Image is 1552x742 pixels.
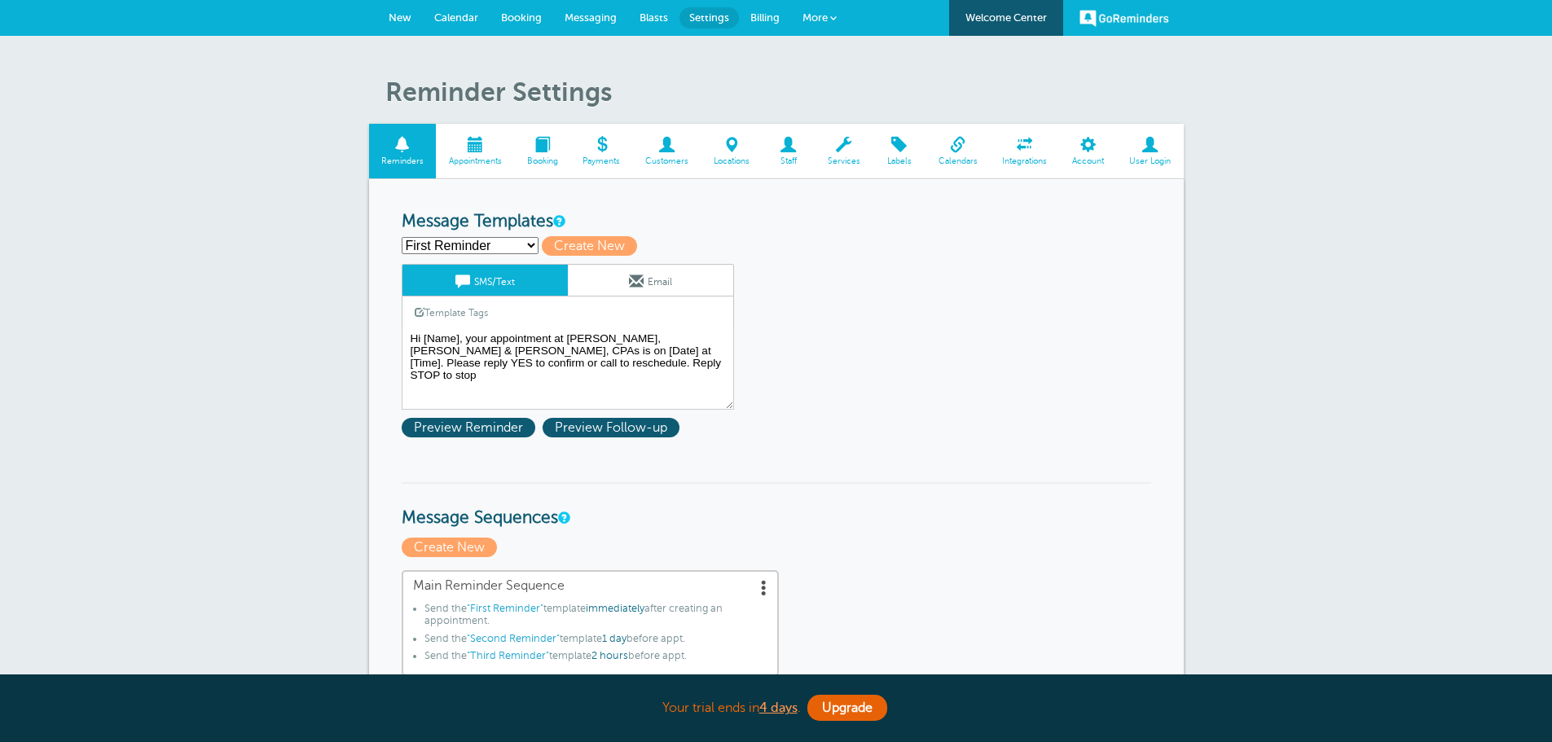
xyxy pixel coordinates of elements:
[402,538,497,557] span: Create New
[402,296,500,328] a: Template Tags
[522,156,562,166] span: Booking
[501,11,542,24] span: Booking
[770,156,807,166] span: Staff
[591,650,628,661] span: 2 hours
[543,418,679,437] span: Preview Follow-up
[578,156,625,166] span: Payments
[640,11,668,24] span: Blasts
[881,156,917,166] span: Labels
[558,512,568,523] a: Message Sequences allow you to setup multiple reminder schedules that can use different Message T...
[1117,124,1184,178] a: User Login
[934,156,982,166] span: Calendars
[815,124,873,178] a: Services
[543,420,684,435] a: Preview Follow-up
[1068,156,1109,166] span: Account
[873,124,925,178] a: Labels
[402,212,1151,232] h3: Message Templates
[444,156,506,166] span: Appointments
[402,540,501,555] a: Create New
[750,11,780,24] span: Billing
[424,603,767,633] li: Send the template after creating an appointment.
[377,156,429,166] span: Reminders
[823,156,864,166] span: Services
[701,124,763,178] a: Locations
[565,11,617,24] span: Messaging
[514,124,570,178] a: Booking
[402,265,568,296] a: SMS/Text
[385,77,1184,108] h1: Reminder Settings
[553,216,563,226] a: This is the wording for your reminder and follow-up messages. You can create multiple templates i...
[586,603,644,614] span: immediately
[467,650,549,661] span: "Third Reminder"
[802,11,828,24] span: More
[434,11,478,24] span: Calendar
[424,633,767,651] li: Send the template before appt.
[570,124,633,178] a: Payments
[602,633,627,644] span: 1 day
[807,695,887,721] a: Upgrade
[568,265,733,296] a: Email
[1060,124,1117,178] a: Account
[402,418,535,437] span: Preview Reminder
[436,124,514,178] a: Appointments
[542,239,644,253] a: Create New
[1125,156,1176,166] span: User Login
[710,156,754,166] span: Locations
[998,156,1052,166] span: Integrations
[413,578,767,594] span: Main Reminder Sequence
[925,124,990,178] a: Calendars
[679,7,739,29] a: Settings
[990,124,1060,178] a: Integrations
[759,700,798,715] a: 4 days
[633,124,701,178] a: Customers
[389,11,411,24] span: New
[762,124,815,178] a: Staff
[689,11,729,24] span: Settings
[402,328,734,410] textarea: Hi [Name], your appointment at [PERSON_NAME], [PERSON_NAME] & [PERSON_NAME], CPAs is on [Date] at...
[402,420,543,435] a: Preview Reminder
[641,156,693,166] span: Customers
[467,603,543,614] span: "First Reminder"
[542,236,637,256] span: Create New
[424,650,767,668] li: Send the template before appt.
[467,633,560,644] span: "Second Reminder"
[402,482,1151,529] h3: Message Sequences
[369,691,1184,726] div: Your trial ends in .
[402,570,779,676] a: Main Reminder Sequence Send the"First Reminder"templateimmediatelyafter creating an appointment.S...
